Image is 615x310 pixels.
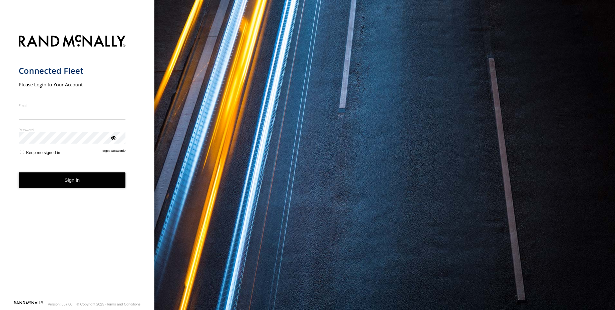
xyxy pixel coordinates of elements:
[48,302,72,306] div: Version: 307.00
[19,81,126,88] h2: Please Login to Your Account
[19,103,126,108] label: Email
[19,31,136,300] form: main
[101,149,126,155] a: Forgot password?
[19,65,126,76] h1: Connected Fleet
[19,172,126,188] button: Sign in
[20,150,24,154] input: Keep me signed in
[77,302,141,306] div: © Copyright 2025 -
[26,150,60,155] span: Keep me signed in
[14,301,43,307] a: Visit our Website
[106,302,141,306] a: Terms and Conditions
[110,134,116,141] div: ViewPassword
[19,34,126,50] img: Rand McNally
[19,127,126,132] label: Password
